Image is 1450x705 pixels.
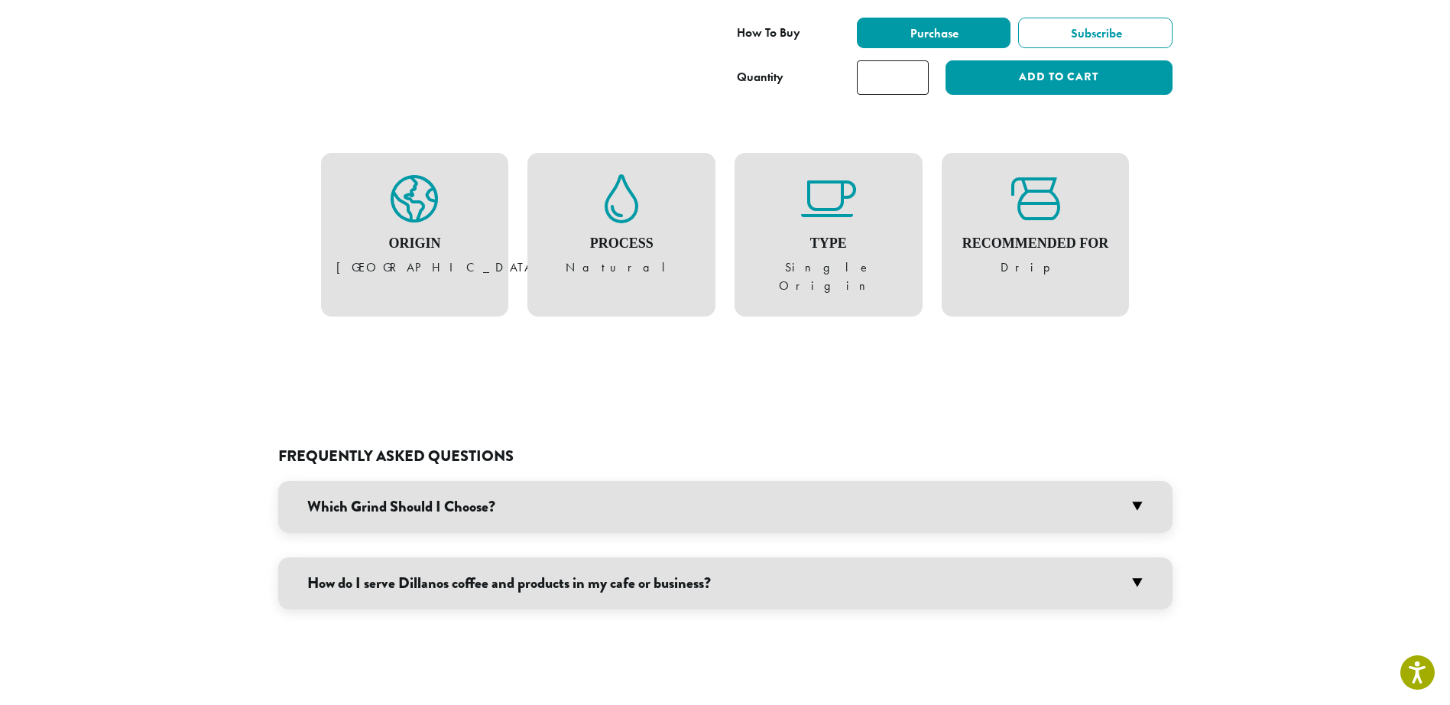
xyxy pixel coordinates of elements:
[336,174,494,277] figure: [GEOGRAPHIC_DATA]
[737,24,800,41] span: How To Buy
[278,557,1173,609] h3: How do I serve Dillanos coffee and products in my cafe or business?
[278,447,1173,466] h2: Frequently Asked Questions
[278,481,1173,533] h3: Which Grind Should I Choose?
[543,236,700,252] h4: Process
[750,236,907,252] h4: Type
[750,174,907,295] figure: Single Origin
[857,60,929,95] input: Product quantity
[737,68,783,86] div: Quantity
[957,236,1114,252] h4: Recommended For
[543,174,700,277] figure: Natural
[946,60,1172,95] button: Add to cart
[1069,25,1122,41] span: Subscribe
[908,25,959,41] span: Purchase
[336,236,494,252] h4: Origin
[957,174,1114,277] figure: Drip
